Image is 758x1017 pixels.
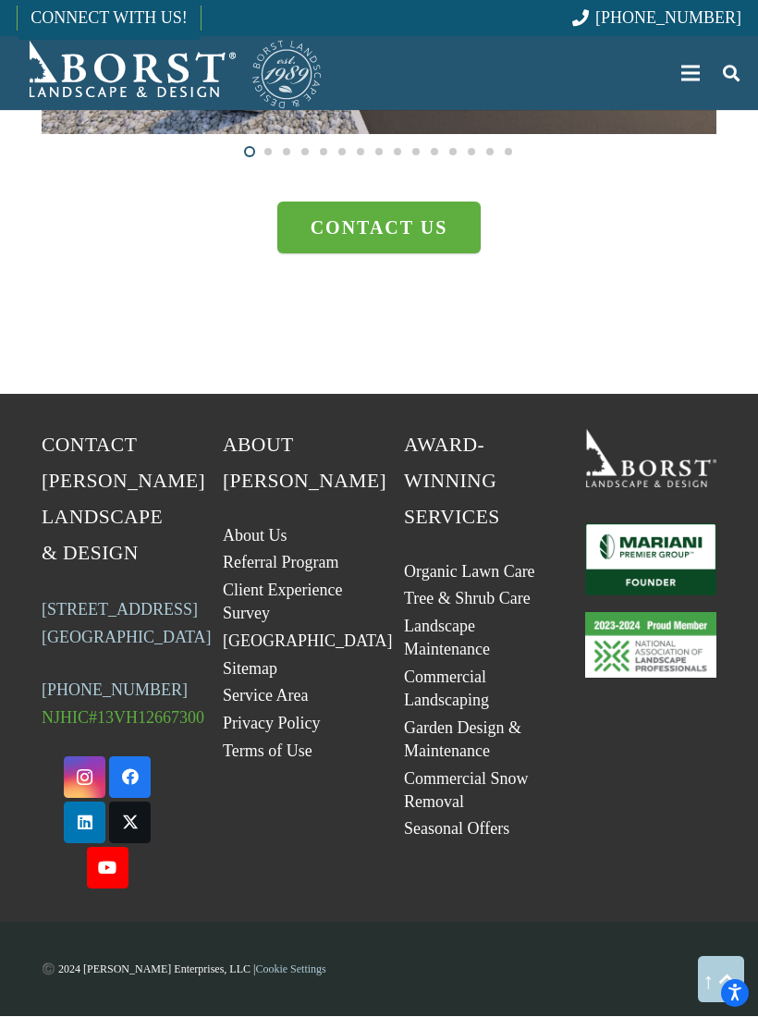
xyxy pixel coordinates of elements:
[572,9,741,28] a: [PHONE_NUMBER]
[668,51,714,97] a: Menu
[404,770,528,812] a: Commercial Snow Removal
[404,618,490,659] a: Landscape Maintenance
[404,563,535,582] a: Organic Lawn Care
[255,963,325,976] a: Cookie Settings
[585,428,716,488] a: 19BorstLandscape_Logo_W
[223,435,386,493] span: About [PERSON_NAME]
[595,9,741,28] span: [PHONE_NUMBER]
[87,848,128,889] a: YouTube
[223,687,308,705] a: Service Area
[713,51,750,97] a: Search
[223,660,277,679] a: Sitemap
[42,956,716,984] p: ©️️️ 2024 [PERSON_NAME] Enterprises, LLC |
[42,681,188,700] a: [PHONE_NUMBER]
[42,435,205,565] span: Contact [PERSON_NAME] Landscape & Design
[404,820,509,839] a: Seasonal Offers
[109,757,151,799] a: Facebook
[404,719,521,761] a: Garden Design & Maintenance
[585,613,716,679] a: 23-24_Proud_Member_logo
[223,554,338,572] a: Referral Program
[17,37,324,111] a: Borst-Logo
[64,757,105,799] a: Instagram
[404,668,489,710] a: Commercial Landscaping
[223,742,312,761] a: Terms of Use
[223,632,393,651] a: [GEOGRAPHIC_DATA]
[223,527,287,545] a: About Us
[109,803,151,844] a: X
[404,435,500,529] span: Award-Winning Services
[698,957,744,1003] a: Back to top
[223,715,321,733] a: Privacy Policy
[585,524,716,596] a: Mariani_Badge_Full_Founder
[277,202,482,254] a: Contact us
[64,803,105,844] a: LinkedIn
[223,582,342,623] a: Client Experience Survey
[42,709,204,728] span: NJHIC#13VH12667300
[404,590,531,608] a: Tree & Shrub Care
[42,601,212,647] a: [STREET_ADDRESS][GEOGRAPHIC_DATA]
